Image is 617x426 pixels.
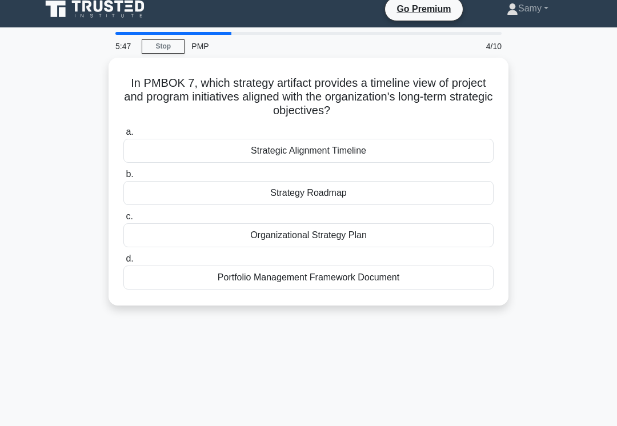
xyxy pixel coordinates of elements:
[442,35,508,58] div: 4/10
[185,35,342,58] div: PMP
[126,254,133,263] span: d.
[123,223,494,247] div: Organizational Strategy Plan
[109,35,142,58] div: 5:47
[142,39,185,54] a: Stop
[123,139,494,163] div: Strategic Alignment Timeline
[126,169,133,179] span: b.
[126,127,133,136] span: a.
[126,211,133,221] span: c.
[123,266,494,290] div: Portfolio Management Framework Document
[390,2,458,16] a: Go Premium
[123,181,494,205] div: Strategy Roadmap
[122,76,495,118] h5: In PMBOK 7, which strategy artifact provides a timeline view of project and program initiatives a...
